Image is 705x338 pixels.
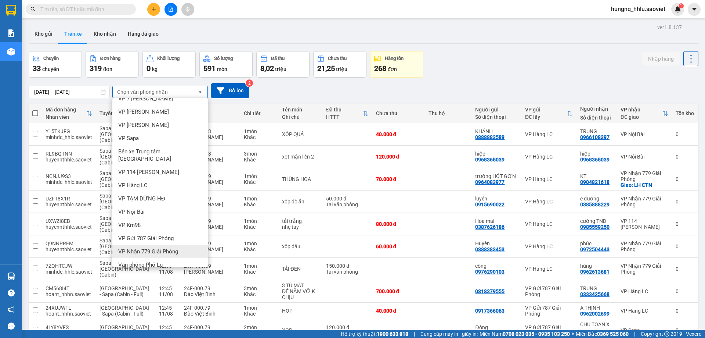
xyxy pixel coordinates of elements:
[164,3,177,16] button: file-add
[244,134,275,140] div: Khác
[118,168,179,176] span: VP 114 [PERSON_NAME]
[275,66,286,72] span: triệu
[118,135,139,142] span: VP Sapa
[244,324,275,330] div: 2 món
[46,179,92,185] div: minhdc_hhlc.saoviet
[244,202,275,207] div: Khác
[30,7,36,12] span: search
[621,114,662,120] div: ĐC giao
[642,52,680,65] button: Nhập hàng
[326,107,362,113] div: Đã thu
[336,66,347,72] span: triệu
[580,218,613,224] div: cường TND
[46,311,92,317] div: hoant_hhhn.saoviet
[580,311,610,317] div: 0962002699
[414,330,415,338] span: |
[46,173,92,179] div: NCNJJ9S3
[100,305,149,317] span: [GEOGRAPHIC_DATA] - Sapa (Cabin - Full)
[572,332,574,335] span: ⚪️
[621,170,668,182] div: VP Nhận 779 Giải Phóng
[621,154,668,160] div: VP Nội Bài
[475,196,517,202] div: luyến
[521,104,576,123] th: Toggle SortBy
[621,131,668,137] div: VP Nội Bài
[214,56,233,61] div: Số lượng
[46,324,92,330] div: 4LY8YVFS
[282,308,319,314] div: HOP
[680,3,682,8] span: 1
[664,331,669,337] span: copyright
[475,224,505,230] div: 0387626186
[244,179,275,185] div: Khác
[676,154,694,160] div: 0
[184,305,237,311] div: 24F-000.79
[90,64,102,73] span: 319
[313,51,366,78] button: Chưa thu21,25 triệu
[244,246,275,252] div: Khác
[580,305,613,311] div: A THỊNH
[100,56,120,61] div: Đơn hàng
[525,154,573,160] div: VP Hàng LC
[621,182,668,188] div: Giao: LH CTN
[159,324,177,330] div: 12:45
[676,327,694,333] div: 0
[42,66,59,72] span: chuyến
[118,148,205,163] span: Bến xe Trung tâm [GEOGRAPHIC_DATA]
[244,173,275,179] div: 1 món
[525,199,573,204] div: VP Hàng LC
[211,83,249,98] button: Bộ lọc
[118,95,173,102] span: VP 7 [PERSON_NAME]
[282,218,319,224] div: tải trắng
[376,308,421,314] div: 40.000 đ
[184,224,237,230] div: [PERSON_NAME]
[376,110,421,116] div: Chưa thu
[580,241,613,246] div: phúc
[244,218,275,224] div: 1 món
[576,330,629,338] span: Miền Bắc
[376,221,421,227] div: 80.000 đ
[244,196,275,202] div: 1 món
[184,173,237,179] div: 29H-961.59
[260,64,274,73] span: 8,02
[100,260,149,278] span: Sapa - [GEOGRAPHIC_DATA] (Cabin)
[244,241,275,246] div: 1 món
[480,330,570,338] span: Miền Nam
[29,25,58,43] button: Kho gửi
[580,134,610,140] div: 0966108397
[42,104,96,123] th: Toggle SortBy
[580,179,610,185] div: 0904821618
[475,241,517,246] div: Huyền
[525,266,573,272] div: VP Hàng LC
[118,121,169,129] span: VP [PERSON_NAME]
[184,285,237,291] div: 24F-000.79
[376,288,421,294] div: 700.000 đ
[203,64,216,73] span: 591
[46,241,92,246] div: Q9NNPRFM
[429,110,468,116] div: Thu hộ
[475,218,517,224] div: Hoa mai
[580,224,610,230] div: 0985559250
[580,263,613,269] div: hùng
[475,308,505,314] div: 0917366063
[159,285,177,291] div: 12:45
[40,5,127,13] input: Tìm tên, số ĐT hoặc mã đơn
[118,108,169,115] span: VP [PERSON_NAME]
[475,128,517,134] div: KHÁNH
[112,98,208,267] ul: Menu
[8,323,15,330] span: message
[184,196,237,202] div: 29H-961.59
[29,86,109,98] input: Select a date range.
[385,56,404,61] div: Hàng tồn
[88,25,122,43] button: Kho nhận
[184,107,237,113] div: Xe
[580,291,610,297] div: 0333425668
[676,110,694,116] div: Tồn kho
[244,151,275,157] div: 3 món
[475,324,517,330] div: Đông
[326,269,368,275] div: Tại văn phòng
[676,308,694,314] div: 0
[326,114,362,120] div: HTTT
[580,327,585,333] span: ...
[159,311,177,317] div: 11/08
[621,241,668,252] div: VP Nhận 779 Giải Phóng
